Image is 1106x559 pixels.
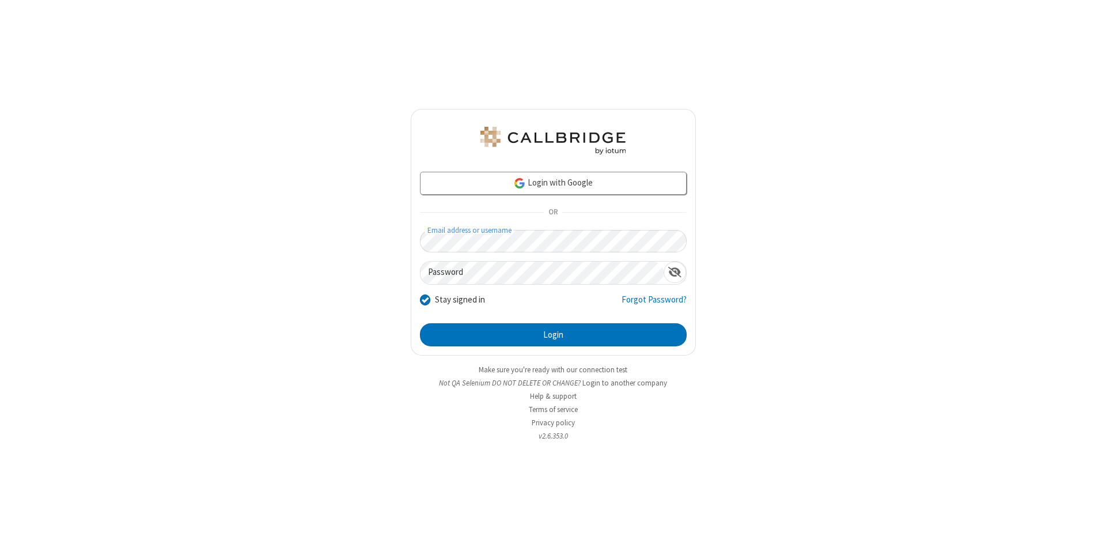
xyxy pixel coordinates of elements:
a: Terms of service [529,405,578,414]
input: Email address or username [420,230,687,252]
img: google-icon.png [513,177,526,190]
a: Login with Google [420,172,687,195]
li: Not QA Selenium DO NOT DELETE OR CHANGE? [411,377,696,388]
img: QA Selenium DO NOT DELETE OR CHANGE [478,127,628,154]
span: OR [544,205,562,221]
div: Show password [664,262,686,283]
a: Help & support [530,391,577,401]
label: Stay signed in [435,293,485,307]
li: v2.6.353.0 [411,430,696,441]
a: Privacy policy [532,418,575,428]
button: Login to another company [582,377,667,388]
a: Make sure you're ready with our connection test [479,365,627,375]
input: Password [421,262,664,284]
a: Forgot Password? [622,293,687,315]
button: Login [420,323,687,346]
